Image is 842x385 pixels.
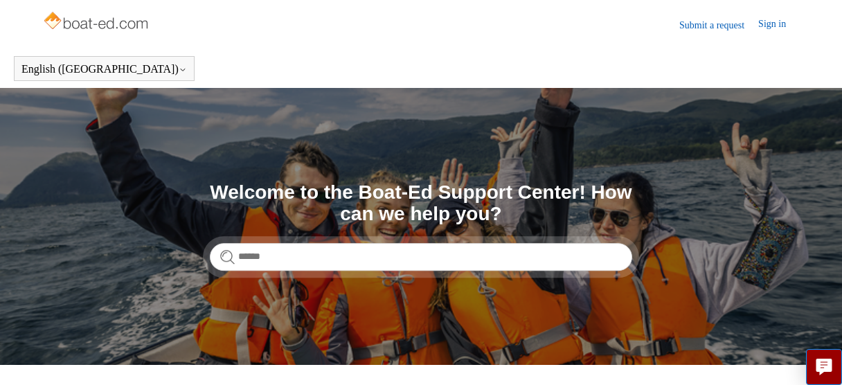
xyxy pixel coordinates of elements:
input: Search [210,243,632,271]
a: Submit a request [679,18,758,33]
button: Live chat [806,349,842,385]
button: English ([GEOGRAPHIC_DATA]) [21,63,187,75]
img: Boat-Ed Help Center home page [42,8,152,36]
h1: Welcome to the Boat-Ed Support Center! How can we help you? [210,182,632,225]
a: Sign in [758,17,800,33]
